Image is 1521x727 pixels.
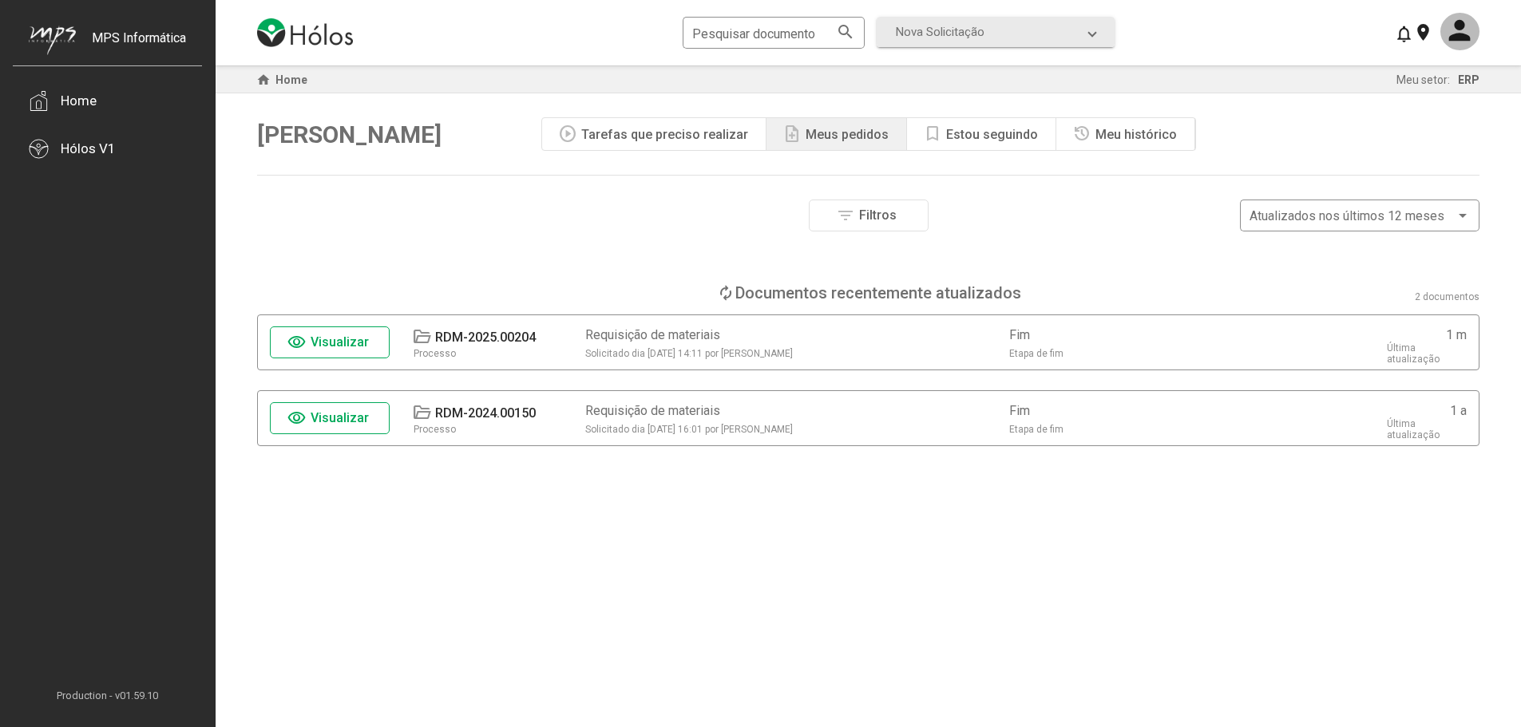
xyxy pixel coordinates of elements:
[1396,73,1450,86] span: Meu setor:
[585,348,793,359] span: Solicitado dia [DATE] 14:11 por [PERSON_NAME]
[1415,291,1479,302] div: 2 documentos
[92,30,186,70] div: MPS Informática
[1413,22,1432,41] mat-icon: location_on
[287,333,307,352] mat-icon: visibility
[61,140,116,156] div: Hólos V1
[923,124,942,144] mat-icon: bookmark
[61,93,97,109] div: Home
[1387,342,1467,365] div: Última atualização
[270,402,390,434] button: Visualizar
[1458,73,1479,86] span: ERP
[1009,424,1064,435] div: Etapa de fim
[1009,327,1030,342] div: Fim
[257,121,442,148] span: [PERSON_NAME]
[435,405,536,421] div: RDM-2024.00150
[311,334,369,350] span: Visualizar
[946,127,1038,142] div: Estou seguindo
[581,127,748,142] div: Tarefas que preciso realizar
[275,73,307,86] span: Home
[1095,127,1177,142] div: Meu histórico
[29,26,76,55] img: mps-image-cropped.png
[1446,327,1467,342] div: 1 m
[806,127,889,142] div: Meus pedidos
[1009,403,1030,418] div: Fim
[1450,403,1467,418] div: 1 a
[311,410,369,425] span: Visualizar
[1072,124,1091,144] mat-icon: history
[585,424,793,435] span: Solicitado dia [DATE] 16:01 por [PERSON_NAME]
[558,124,577,144] mat-icon: play_circle
[896,25,984,39] span: Nova Solicitação
[782,124,802,144] mat-icon: note_add
[877,17,1115,47] mat-expansion-panel-header: Nova Solicitação
[1009,348,1064,359] div: Etapa de fim
[414,348,456,359] div: Processo
[287,409,307,428] mat-icon: visibility
[1250,208,1444,223] span: Atualizados nos últimos 12 meses
[836,22,855,41] mat-icon: search
[585,327,720,342] div: Requisição de materiais
[859,207,897,223] span: Filtros
[414,424,456,435] div: Processo
[254,70,273,89] mat-icon: home
[1387,418,1467,441] div: Última atualização
[412,403,431,422] mat-icon: folder_open
[13,689,202,701] span: Production - v01.59.10
[716,283,735,302] mat-icon: loop
[435,330,536,345] div: RDM-2025.00204
[257,18,353,47] img: logo-holos.png
[836,206,855,225] mat-icon: filter_list
[412,327,431,346] mat-icon: folder_open
[809,200,929,231] button: Filtros
[270,326,390,358] button: Visualizar
[735,283,1021,302] div: Documentos recentemente atualizados
[585,403,720,418] div: Requisição de materiais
